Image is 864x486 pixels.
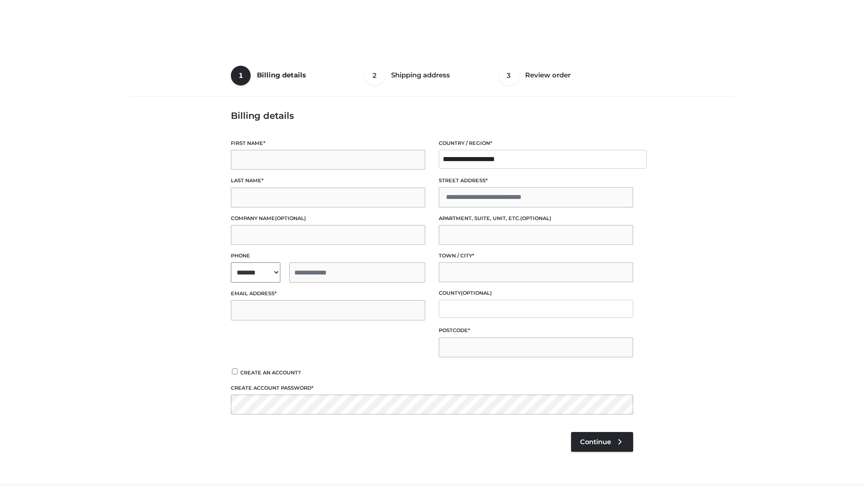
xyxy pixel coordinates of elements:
label: Postcode [439,326,633,335]
span: (optional) [461,290,492,296]
span: Continue [580,438,611,446]
span: (optional) [275,215,306,221]
label: Phone [231,252,425,260]
span: 3 [499,66,519,85]
label: Email address [231,289,425,298]
label: County [439,289,633,297]
label: Last name [231,176,425,185]
span: Billing details [257,71,306,79]
span: 1 [231,66,251,85]
label: Apartment, suite, unit, etc. [439,214,633,223]
span: 2 [365,66,385,85]
label: First name [231,139,425,148]
label: Country / Region [439,139,633,148]
label: Street address [439,176,633,185]
label: Company name [231,214,425,223]
span: Review order [525,71,571,79]
span: Shipping address [391,71,450,79]
label: Town / City [439,252,633,260]
label: Create account password [231,384,633,392]
span: Create an account? [240,369,301,376]
a: Continue [571,432,633,452]
input: Create an account? [231,369,239,374]
h3: Billing details [231,110,633,121]
span: (optional) [520,215,551,221]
